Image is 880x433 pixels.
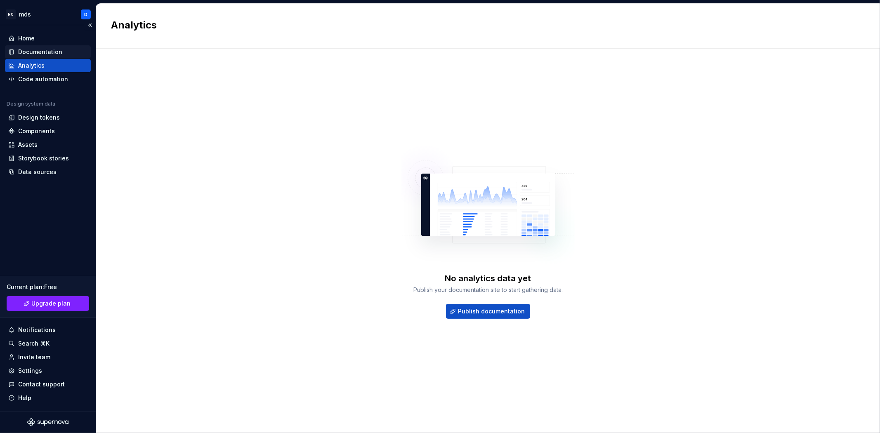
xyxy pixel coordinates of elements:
a: Assets [5,138,91,151]
div: Documentation [18,48,62,56]
div: Notifications [18,326,56,334]
button: Help [5,391,91,405]
a: Data sources [5,165,91,179]
div: Data sources [18,168,57,176]
div: Settings [18,367,42,375]
div: Code automation [18,75,68,83]
div: Help [18,394,31,402]
div: Search ⌘K [18,339,50,348]
div: No analytics data yet [445,273,531,284]
span: Publish documentation [458,307,525,315]
a: Design tokens [5,111,91,124]
div: Current plan : Free [7,283,89,291]
a: Home [5,32,91,45]
div: Design tokens [18,113,60,122]
div: Analytics [18,61,45,70]
button: NCmdsD [2,5,94,23]
button: Collapse sidebar [84,19,96,31]
span: Upgrade plan [32,299,71,308]
div: D [84,11,87,18]
a: Code automation [5,73,91,86]
div: Assets [18,141,38,149]
button: Notifications [5,323,91,337]
div: Design system data [7,101,55,107]
div: Publish your documentation site to start gathering data. [413,286,563,294]
div: NC [6,9,16,19]
button: Upgrade plan [7,296,89,311]
div: Storybook stories [18,154,69,162]
a: Analytics [5,59,91,72]
button: Search ⌘K [5,337,91,350]
svg: Supernova Logo [27,418,68,426]
a: Documentation [5,45,91,59]
div: Home [18,34,35,42]
a: Invite team [5,351,91,364]
a: Components [5,125,91,138]
button: Publish documentation [446,304,530,319]
a: Settings [5,364,91,377]
button: Contact support [5,378,91,391]
div: Invite team [18,353,50,361]
div: Contact support [18,380,65,388]
div: mds [19,10,31,19]
h2: Analytics [111,19,855,32]
a: Storybook stories [5,152,91,165]
div: Components [18,127,55,135]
